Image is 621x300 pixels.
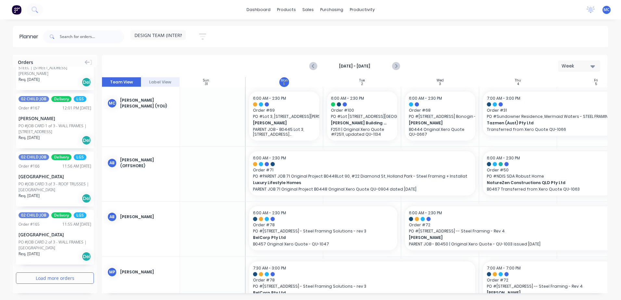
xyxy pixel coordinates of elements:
[331,95,364,101] span: 6:00 AM - 2:30 PM
[359,79,365,82] div: Tue
[19,105,40,111] div: Order # 167
[19,154,49,160] span: 02 CHILD JOB
[62,221,91,227] div: 11:55 AM [DATE]
[19,163,40,169] div: Order # 166
[141,77,180,87] button: Label View
[253,167,471,173] span: Order # 71
[487,155,520,161] span: 6:00 AM - 2:30 PM
[253,107,315,113] span: Order # 69
[19,96,49,102] span: 02 CHILD JOB
[134,32,190,39] span: DESIGN TEAM (INTERNAL)
[74,212,86,218] span: LGS
[409,114,471,119] span: PO # [STREET_ADDRESS] Bonogin - LGSF Walls - Rev 2
[203,79,209,82] div: Sun
[120,157,174,169] div: [PERSON_NAME] (OFFSHORE)
[437,79,444,82] div: Wed
[19,59,91,77] div: PO #JOB CARD 2 of 3 - STRUCTURAL STEEL | [STREET_ADDRESS][PERSON_NAME]
[19,115,91,122] div: [PERSON_NAME]
[409,127,471,137] p: B0444 Original Xero Quote QU-0667
[19,212,49,218] span: 02 CHILD JOB
[107,158,117,168] div: AB
[19,231,91,238] div: [GEOGRAPHIC_DATA]
[487,265,521,271] span: 7:00 AM - 7:00 PM
[331,114,393,119] span: PO # Lot [STREET_ADDRESS][GEOGRAPHIC_DATA] - Structural Steel Supply
[19,173,91,180] div: [GEOGRAPHIC_DATA]
[253,290,450,296] span: BelCorp Pty Ltd
[487,95,520,101] span: 7:00 AM - 3:00 PM
[107,212,117,222] div: AB
[331,127,393,137] p: F2511 | Original Xero Quote #F2511, updated QU-1134
[19,221,40,227] div: Order # 165
[347,5,378,15] div: productivity
[274,5,299,15] div: products
[331,120,387,126] span: [PERSON_NAME] Building Company Pty Ltd
[517,82,519,86] div: 4
[102,77,141,87] button: Team View
[487,180,613,186] span: NatureZen Constructions QLD Pty Ltd
[19,239,91,251] div: PO #JOB CARD 2 of 3 - WALL FRAMES | [GEOGRAPHIC_DATA]
[409,95,442,101] span: 6:00 AM - 2:30 PM
[51,154,71,160] span: Delivery
[19,251,40,257] span: Req. [DATE]
[19,181,91,193] div: PO #JOB CARD 3 of 3 - ROOF TRUSSES | [GEOGRAPHIC_DATA]
[82,77,91,87] div: Del
[19,123,91,135] div: PO #JOB CARD 1 of 3 - WALL FRAMES | [STREET_ADDRESS]
[515,79,521,82] div: Thu
[243,5,274,15] a: dashboard
[487,120,613,126] span: Tazmen (Aust) Pty Ltd
[82,194,91,203] div: Del
[409,210,442,216] span: 6:00 AM - 2:30 PM
[62,105,91,111] div: 12:01 PM [DATE]
[487,290,613,296] span: [PERSON_NAME]
[331,107,393,113] span: Order # 100
[74,96,86,102] span: LGS
[281,79,288,82] div: Mon
[60,30,124,43] input: Search for orders...
[253,120,309,126] span: [PERSON_NAME]
[439,82,441,86] div: 3
[82,252,91,261] div: Del
[74,154,86,160] span: LGS
[51,212,71,218] span: Delivery
[253,180,450,186] span: Luxury Lifestyle Homes
[19,193,40,199] span: Req. [DATE]
[120,97,174,109] div: [PERSON_NAME] [PERSON_NAME] (You)
[205,82,208,86] div: 31
[253,210,286,216] span: 6:00 AM - 2:30 PM
[253,127,315,137] p: PARENT JOB - B0445 Lot 3, [STREET_ADDRESS][PERSON_NAME] -- Steel Framing Solutions - Rev 4
[51,96,71,102] span: Delivery
[595,82,597,86] div: 5
[120,269,174,275] div: [PERSON_NAME]
[18,59,33,66] span: Orders
[562,63,591,69] div: Week
[107,98,117,108] div: MC
[253,155,286,161] span: 6:00 AM - 2:30 PM
[19,135,40,141] span: Req. [DATE]
[82,135,91,145] div: Del
[120,214,174,220] div: [PERSON_NAME]
[317,5,347,15] div: purchasing
[253,222,393,228] span: Order # 78
[253,114,315,119] span: PO # Lot 3, [STREET_ADDRESS][PERSON_NAME] -- Steel Framing Solutions - Rev 4
[16,272,94,284] button: Load more orders
[253,277,471,283] span: Order # 78
[253,265,286,271] span: 7:30 AM - 3:00 PM
[19,77,40,82] span: Req. [DATE]
[253,95,286,101] span: 6:00 AM - 2:30 PM
[253,187,471,192] p: PARENT JOB 71 Original Project B0448 Original Xero Quote QU-0904 dated [DATE]
[558,60,600,72] button: Week
[284,82,285,86] div: 1
[107,267,117,277] div: MP
[253,235,379,241] span: BelCorp Pty Ltd
[299,5,317,15] div: sales
[19,33,42,41] div: Planner
[409,235,605,241] span: [PERSON_NAME]
[409,120,465,126] span: [PERSON_NAME]
[253,283,471,289] span: PO # [STREET_ADDRESS] - Steel Framing Solutions - rev 3
[594,79,598,82] div: Fri
[361,82,363,86] div: 2
[322,63,387,69] strong: [DATE] - [DATE]
[253,228,393,234] span: PO # [STREET_ADDRESS] - Steel Framing Solutions - rev 3
[603,7,610,13] span: MC
[409,107,471,113] span: Order # 68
